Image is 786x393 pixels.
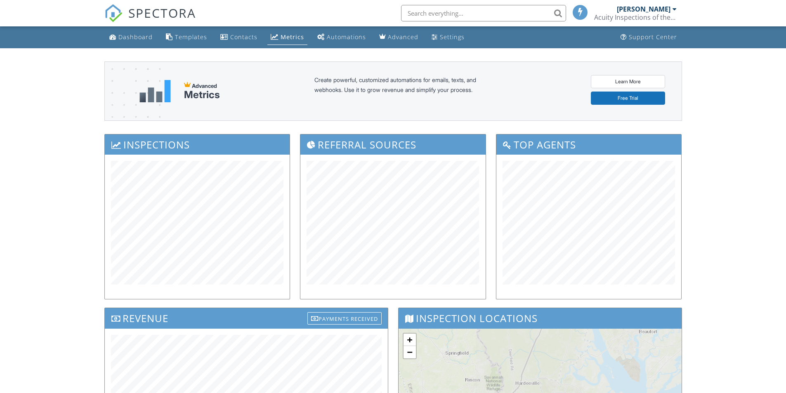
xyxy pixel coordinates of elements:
img: advanced-banner-bg-f6ff0eecfa0ee76150a1dea9fec4b49f333892f74bc19f1b897a312d7a1b2ff3.png [105,62,161,153]
div: Advanced [388,33,418,41]
a: Settings [428,30,468,45]
h3: Inspection Locations [399,308,682,328]
a: Advanced [376,30,422,45]
a: Learn More [591,75,665,88]
img: The Best Home Inspection Software - Spectora [104,4,123,22]
a: Zoom in [404,334,416,346]
div: [PERSON_NAME] [617,5,670,13]
a: Free Trial [591,92,665,105]
a: Dashboard [106,30,156,45]
div: Metrics [184,89,220,101]
h3: Revenue [105,308,388,328]
span: SPECTORA [128,4,196,21]
div: Create powerful, customized automations for emails, texts, and webhooks. Use it to grow revenue a... [314,75,496,107]
a: Payments Received [307,310,382,324]
div: Contacts [230,33,257,41]
div: Settings [440,33,465,41]
a: Contacts [217,30,261,45]
a: SPECTORA [104,11,196,28]
a: Metrics [267,30,307,45]
div: Dashboard [118,33,153,41]
h3: Top Agents [496,134,682,155]
h3: Referral Sources [300,134,486,155]
div: Metrics [281,33,304,41]
div: Support Center [629,33,677,41]
div: Payments Received [307,312,382,325]
h3: Inspections [105,134,290,155]
div: Automations [327,33,366,41]
a: Zoom out [404,346,416,358]
a: Automations (Basic) [314,30,369,45]
img: metrics-aadfce2e17a16c02574e7fc40e4d6b8174baaf19895a402c862ea781aae8ef5b.svg [139,80,171,102]
span: Advanced [192,82,217,89]
a: Support Center [617,30,680,45]
div: Templates [175,33,207,41]
input: Search everything... [401,5,566,21]
div: Acuity Inspections of the Lowcountry [594,13,677,21]
a: Templates [163,30,210,45]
